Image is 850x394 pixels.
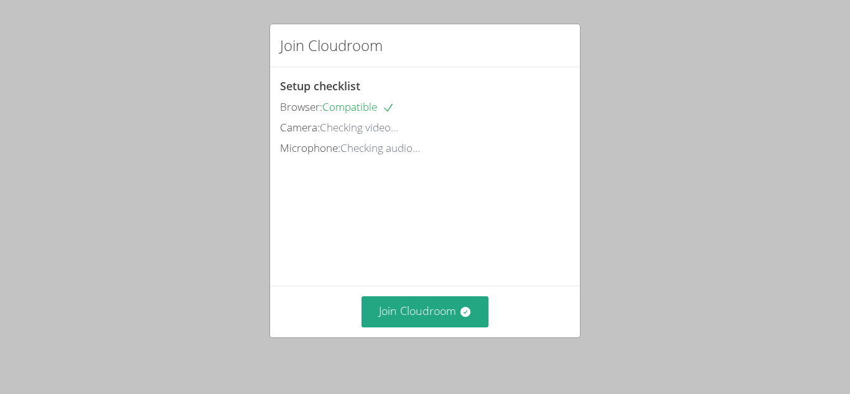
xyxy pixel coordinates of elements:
[320,120,398,134] span: Checking video...
[280,100,322,114] span: Browser:
[280,120,320,134] span: Camera:
[280,78,360,93] span: Setup checklist
[322,100,395,114] span: Compatible
[340,141,420,155] span: Checking audio...
[280,141,340,155] span: Microphone:
[362,296,489,327] button: Join Cloudroom
[280,34,383,57] h2: Join Cloudroom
